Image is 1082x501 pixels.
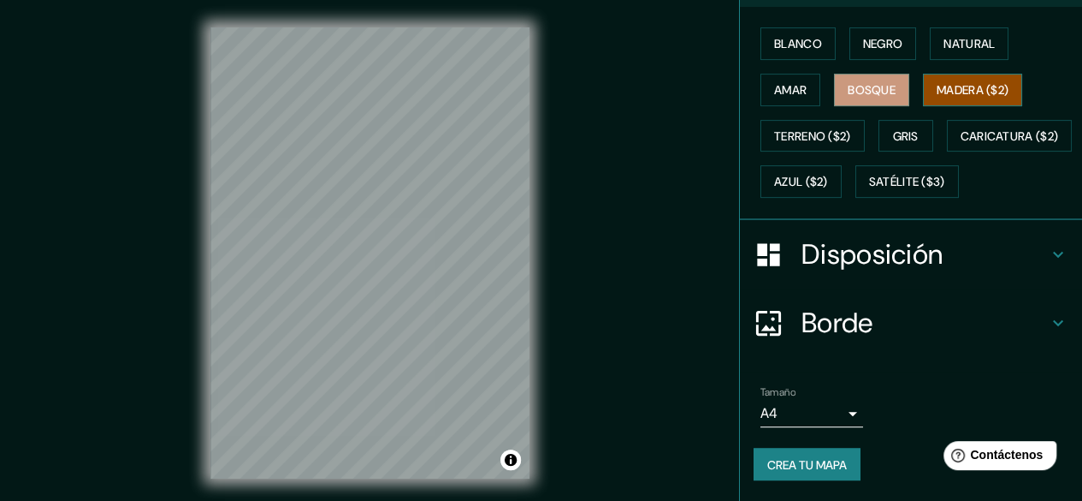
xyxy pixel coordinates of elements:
button: Blanco [760,27,836,60]
font: Bosque [848,82,896,98]
canvas: Mapa [210,27,529,479]
div: A4 [760,400,863,427]
font: Gris [893,128,919,144]
button: Caricatura ($2) [947,120,1073,152]
button: Bosque [834,74,909,106]
font: Satélite ($3) [869,175,945,190]
button: Azul ($2) [760,165,842,198]
font: Borde [801,305,873,341]
font: A4 [760,404,778,422]
font: Terreno ($2) [774,128,851,144]
button: Madera ($2) [923,74,1022,106]
button: Activar o desactivar atribución [500,450,521,470]
iframe: Lanzador de widgets de ayuda [930,434,1063,482]
font: Tamaño [760,385,795,399]
font: Azul ($2) [774,175,828,190]
div: Borde [740,289,1082,357]
button: Satélite ($3) [855,165,959,198]
button: Negro [849,27,917,60]
font: Madera ($2) [937,82,1008,98]
div: Disposición [740,220,1082,289]
font: Natural [943,36,995,51]
button: Terreno ($2) [760,120,865,152]
button: Amar [760,74,820,106]
font: Blanco [774,36,822,51]
font: Caricatura ($2) [961,128,1059,144]
font: Negro [863,36,903,51]
font: Crea tu mapa [767,456,847,472]
font: Amar [774,82,807,98]
button: Natural [930,27,1008,60]
button: Crea tu mapa [754,448,860,480]
button: Gris [878,120,933,152]
font: Disposición [801,236,943,272]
